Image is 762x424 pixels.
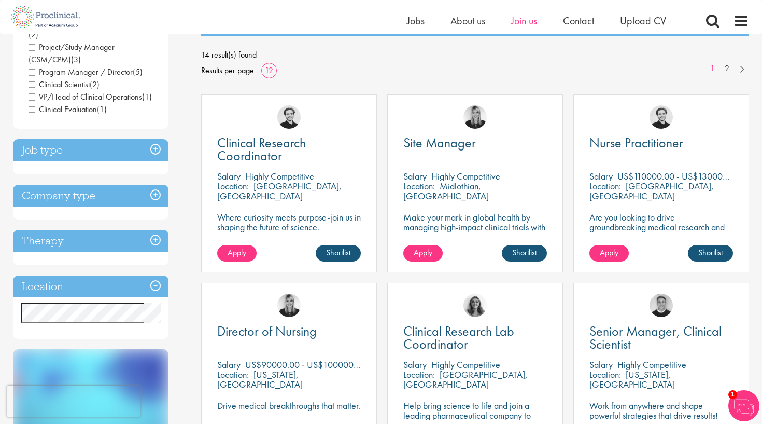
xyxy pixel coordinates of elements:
a: Apply [403,245,443,262]
img: Chatbot [728,390,759,421]
img: Bo Forsen [650,294,673,317]
span: Location: [403,180,435,192]
span: (2) [90,79,100,90]
span: Clinical Research Coordinator [217,134,306,165]
span: Location: [403,368,435,380]
a: Contact [563,14,594,28]
p: [US_STATE], [GEOGRAPHIC_DATA] [589,368,675,390]
span: Salary [403,359,427,371]
span: VP/Head of Clinical Operations [29,91,152,102]
span: Apply [600,247,618,258]
a: About us [450,14,485,28]
span: Clinical Scientist [29,79,100,90]
span: (1) [97,104,107,115]
p: Where curiosity meets purpose-join us in shaping the future of science. [217,212,361,232]
span: Clinical Scientist [29,79,90,90]
p: Highly Competitive [431,170,500,182]
a: Shortlist [316,245,361,262]
span: (1) [142,91,152,102]
h3: Company type [13,185,168,207]
p: Drive medical breakthroughs that matter. [217,401,361,411]
span: Clinical Evaluation [29,104,97,115]
span: Salary [217,359,241,371]
span: Program Manager / Director [29,66,133,77]
span: Nurse Practitioner [589,134,683,152]
span: Salary [403,170,427,182]
p: Make your mark in global health by managing high-impact clinical trials with a leading CRO. [403,212,547,242]
a: Senior Manager, Clinical Scientist [589,325,733,351]
p: [GEOGRAPHIC_DATA], [GEOGRAPHIC_DATA] [217,180,342,202]
span: Location: [217,180,249,192]
a: 2 [719,63,735,75]
span: Director of Nursing [217,322,317,340]
a: Nurse Practitioner [589,136,733,149]
p: [US_STATE], [GEOGRAPHIC_DATA] [217,368,303,390]
span: Apply [414,247,432,258]
span: Project/Study Manager (CSM/CPM) [29,42,115,65]
span: (5) [133,66,143,77]
span: Clinical Research Lab Coordinator [403,322,514,353]
a: Apply [217,245,257,262]
a: Clinical Research Lab Coordinator [403,325,547,351]
span: Apply [228,247,246,258]
p: US$90000.00 - US$100000.00 per annum [245,359,405,371]
span: 1 [728,390,737,399]
p: Highly Competitive [431,359,500,371]
a: Apply [589,245,629,262]
span: Salary [217,170,241,182]
h3: Location [13,276,168,298]
img: Jackie Cerchio [463,294,487,317]
span: Location: [589,180,621,192]
span: Site Manager [403,134,476,152]
img: Janelle Jones [277,294,301,317]
p: Highly Competitive [245,170,314,182]
span: Results per page [201,63,254,78]
p: Midlothian, [GEOGRAPHIC_DATA] [403,180,489,202]
a: Jobs [407,14,425,28]
h3: Job type [13,139,168,161]
a: 12 [261,65,277,76]
p: [GEOGRAPHIC_DATA], [GEOGRAPHIC_DATA] [589,180,714,202]
img: Nico Kohlwes [650,105,673,129]
p: [GEOGRAPHIC_DATA], [GEOGRAPHIC_DATA] [403,368,528,390]
span: VP/Head of Clinical Operations [29,91,142,102]
span: Program Manager / Director [29,66,143,77]
span: Location: [217,368,249,380]
span: Salary [589,170,613,182]
a: 1 [705,63,720,75]
img: Janelle Jones [463,105,487,129]
img: Nico Kohlwes [277,105,301,129]
p: Highly Competitive [617,359,686,371]
p: Are you looking to drive groundbreaking medical research and make a real impact-join our client a... [589,212,733,252]
span: (2) [29,29,38,40]
a: Join us [511,14,537,28]
span: Salary [589,359,613,371]
span: Clinical Evaluation [29,104,107,115]
a: Clinical Research Coordinator [217,136,361,162]
iframe: reCAPTCHA [7,386,140,417]
a: Site Manager [403,136,547,149]
a: Upload CV [620,14,666,28]
a: Director of Nursing [217,325,361,338]
span: Senior Manager, Clinical Scientist [589,322,722,353]
span: 14 result(s) found [201,47,750,63]
span: (3) [71,54,81,65]
a: Shortlist [688,245,733,262]
a: Shortlist [502,245,547,262]
h3: Therapy [13,230,168,252]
